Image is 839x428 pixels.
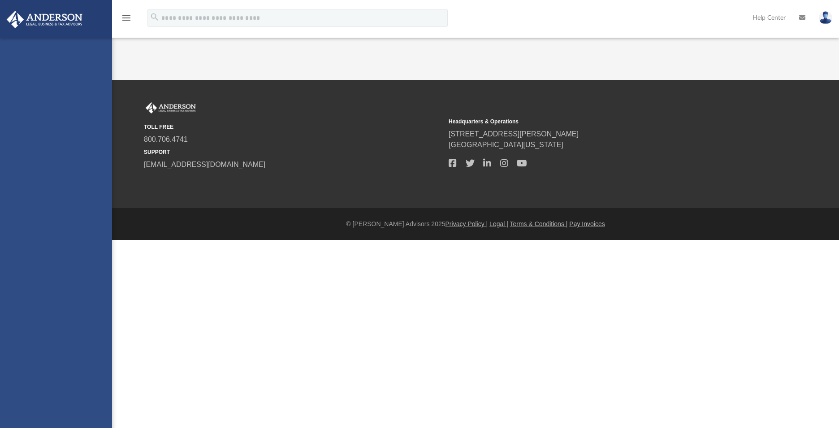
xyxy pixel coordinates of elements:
small: TOLL FREE [144,123,442,131]
a: [GEOGRAPHIC_DATA][US_STATE] [449,141,563,148]
a: Privacy Policy | [445,220,488,227]
a: menu [121,17,132,23]
a: 800.706.4741 [144,135,188,143]
a: Legal | [489,220,508,227]
a: [STREET_ADDRESS][PERSON_NAME] [449,130,579,138]
img: User Pic [819,11,832,24]
i: search [150,12,160,22]
small: SUPPORT [144,148,442,156]
a: Pay Invoices [569,220,605,227]
div: © [PERSON_NAME] Advisors 2025 [112,219,839,229]
a: [EMAIL_ADDRESS][DOMAIN_NAME] [144,161,265,168]
img: Anderson Advisors Platinum Portal [4,11,85,28]
img: Anderson Advisors Platinum Portal [144,102,198,114]
i: menu [121,13,132,23]
small: Headquarters & Operations [449,118,747,126]
a: Terms & Conditions | [510,220,568,227]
